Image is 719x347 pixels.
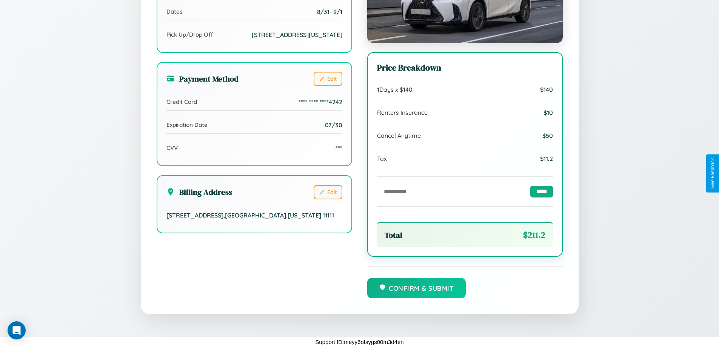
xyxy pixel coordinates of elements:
span: [STREET_ADDRESS][US_STATE] [252,31,342,39]
span: 1 Days x $ 140 [377,86,413,93]
span: $ 140 [540,86,553,93]
span: Dates [166,8,182,15]
span: Cancel Anytime [377,132,421,139]
span: $ 50 [542,132,553,139]
h3: Price Breakdown [377,62,553,74]
span: $ 211.2 [523,229,545,241]
button: Edit [314,185,342,199]
span: $ 10 [543,109,553,116]
button: Edit [314,72,342,86]
div: Give Feedback [710,158,715,189]
h3: Payment Method [166,73,239,84]
button: Confirm & Submit [367,278,466,298]
span: Expiration Date [166,121,208,128]
span: Renters Insurance [377,109,428,116]
span: Pick Up/Drop Off [166,31,213,38]
span: CVV [166,144,178,151]
span: $ 11.2 [540,155,553,162]
div: Open Intercom Messenger [8,321,26,339]
span: Total [385,230,402,241]
span: Credit Card [166,98,197,105]
span: 8 / 31 - 9 / 1 [317,8,342,15]
span: Tax [377,155,387,162]
span: 07/30 [325,121,342,129]
span: [STREET_ADDRESS] , [GEOGRAPHIC_DATA] , [US_STATE] 11111 [166,211,334,219]
h3: Billing Address [166,187,232,197]
p: Support ID: meyy6ofsygs00m3d4en [315,337,403,347]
